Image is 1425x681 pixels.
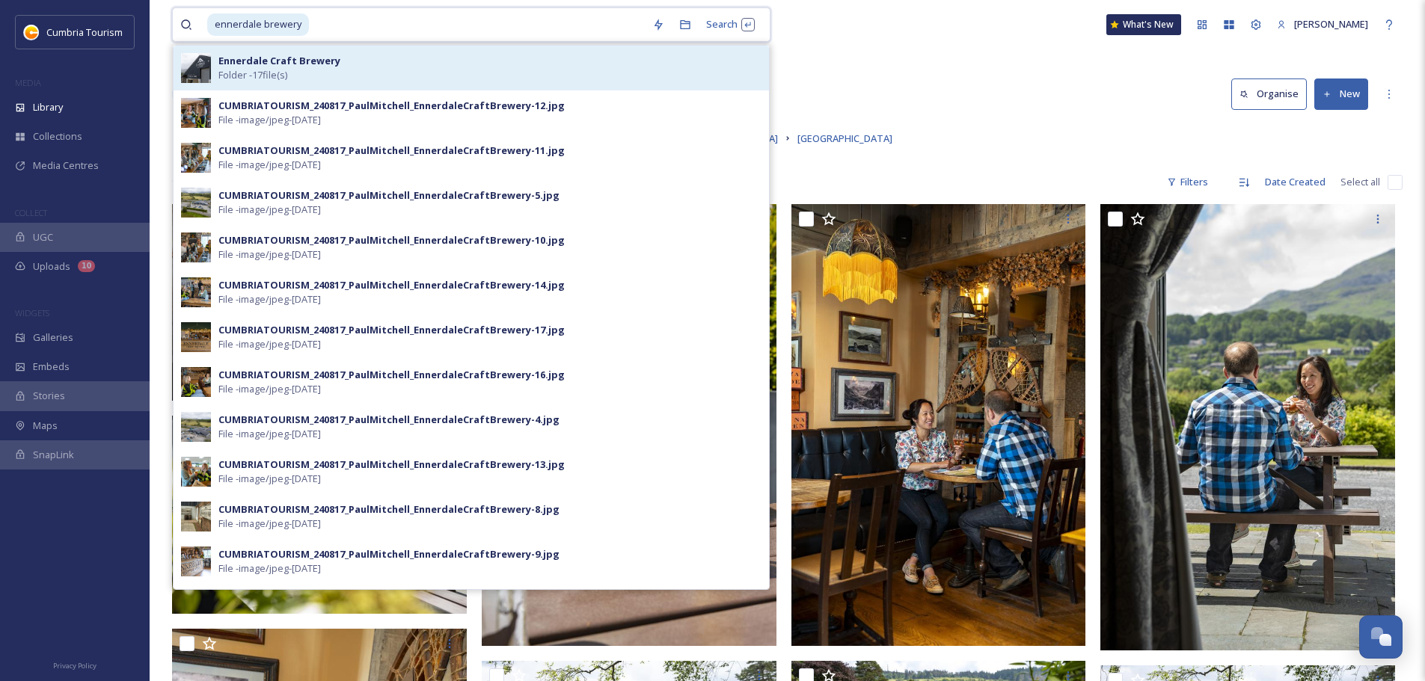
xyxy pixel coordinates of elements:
[15,77,41,88] span: MEDIA
[218,472,321,486] span: File - image/jpeg - [DATE]
[15,307,49,318] span: WIDGETS
[33,419,58,433] span: Maps
[1294,17,1368,31] span: [PERSON_NAME]
[1340,175,1380,189] span: Select all
[218,203,321,217] span: File - image/jpeg - [DATE]
[218,68,287,82] span: Folder - 17 file(s)
[1314,78,1368,109] button: New
[218,457,565,472] div: CUMBRIATOURISM_240817_PaulMitchell_EnnerdaleCraftBrewery-13.jpg
[33,389,65,403] span: Stories
[218,517,321,531] span: File - image/jpeg - [DATE]
[53,661,96,671] span: Privacy Policy
[181,188,211,218] img: dfa36866-7dc1-4e68-9acf-401cbd7f5d68.jpg
[218,292,321,306] span: File - image/jpeg - [DATE]
[218,382,321,396] span: File - image/jpeg - [DATE]
[15,207,47,218] span: COLLECT
[1159,167,1216,197] div: Filters
[218,427,321,441] span: File - image/jpeg - [DATE]
[218,368,565,382] div: CUMBRIATOURISM_240817_PaulMitchell_EnnerdaleCraftBrewery-16.jpg
[218,144,565,158] div: CUMBRIATOURISM_240817_PaulMitchell_EnnerdaleCraftBrewery-11.jpg
[218,158,321,172] span: File - image/jpeg - [DATE]
[791,204,1086,646] img: CUMBRIATOURISM_240606_PaulMitchell_ConistonInn_-56.jpg
[797,132,892,145] span: [GEOGRAPHIC_DATA]
[797,129,892,147] a: [GEOGRAPHIC_DATA]
[33,330,73,345] span: Galleries
[699,10,762,39] div: Search
[218,99,565,113] div: CUMBRIATOURISM_240817_PaulMitchell_EnnerdaleCraftBrewery-12.jpg
[218,502,560,517] div: CUMBRIATOURISM_240817_PaulMitchell_EnnerdaleCraftBrewery-8.jpg
[24,25,39,40] img: images.jpg
[1231,78,1307,109] button: Organise
[33,100,63,114] span: Library
[78,260,95,272] div: 10
[181,457,211,487] img: d63ae972-935a-4533-ad6f-3948c5db7fba.jpg
[218,233,565,247] div: CUMBRIATOURISM_240817_PaulMitchell_EnnerdaleCraftBrewery-10.jpg
[172,416,470,614] img: CUMBRIATOURISM_240606_PaulMitchell_ConistonInn_-27.jpg
[1106,14,1181,35] a: What's New
[1231,78,1314,109] a: Organise
[1100,204,1398,650] img: CUMBRIATOURISM_240606_PaulMitchell_ConistonInn_-35.jpg
[218,188,560,203] div: CUMBRIATOURISM_240817_PaulMitchell_EnnerdaleCraftBrewery-5.jpg
[218,278,565,292] div: CUMBRIATOURISM_240817_PaulMitchell_EnnerdaleCraftBrewery-14.jpg
[218,337,321,351] span: File - image/jpeg - [DATE]
[218,561,321,576] span: File - image/jpeg - [DATE]
[53,656,96,674] a: Privacy Policy
[181,98,211,128] img: e418d2d7-1f93-4682-8c12-92f72b4a1927.jpg
[33,129,82,144] span: Collections
[33,158,99,173] span: Media Centres
[207,13,309,35] span: ennerdale brewery
[181,232,211,262] img: ad26f474-0d12-4ca5-86bc-fe9f9228551f.jpg
[218,54,340,67] strong: Ennerdale Craft Brewery
[181,322,211,352] img: d61b6a9e-871d-4278-b69b-1d068ed07936.jpg
[46,25,123,39] span: Cumbria Tourism
[33,360,70,374] span: Embeds
[1359,615,1403,659] button: Open Chat
[1257,167,1333,197] div: Date Created
[181,546,211,576] img: b5978994-ab00-4444-b2bf-107fdb630fd7.jpg
[1269,10,1376,39] a: [PERSON_NAME]
[218,113,321,127] span: File - image/jpeg - [DATE]
[181,412,211,442] img: 124c5ab0-1b4e-4471-81c2-4d5353386830.jpg
[172,175,202,189] span: 99 file s
[181,502,211,531] img: e4e9b379-3255-4016-86a4-1f366e2aeb5d.jpg
[181,143,211,173] img: e9ba7edd-613a-445f-a83c-9da937840ab8.jpg
[181,277,211,307] img: 0909ceb2-6fd5-4389-84b6-de32e9ba082a.jpg
[33,448,74,462] span: SnapLink
[172,204,467,401] img: CUMBRIATOURISM_240606_PaulMitchell_ConistonInn_-63.jpg
[33,259,70,274] span: Uploads
[218,547,560,561] div: CUMBRIATOURISM_240817_PaulMitchell_EnnerdaleCraftBrewery-9.jpg
[218,413,560,427] div: CUMBRIATOURISM_240817_PaulMitchell_EnnerdaleCraftBrewery-4.jpg
[218,323,565,337] div: CUMBRIATOURISM_240817_PaulMitchell_EnnerdaleCraftBrewery-17.jpg
[33,230,53,244] span: UGC
[181,367,211,397] img: 559035ed-397d-4898-94b2-c73d646c37fd.jpg
[218,247,321,262] span: File - image/jpeg - [DATE]
[181,53,211,83] img: ccfb5e99-2e1d-4366-8cb4-0551b46e94e8.jpg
